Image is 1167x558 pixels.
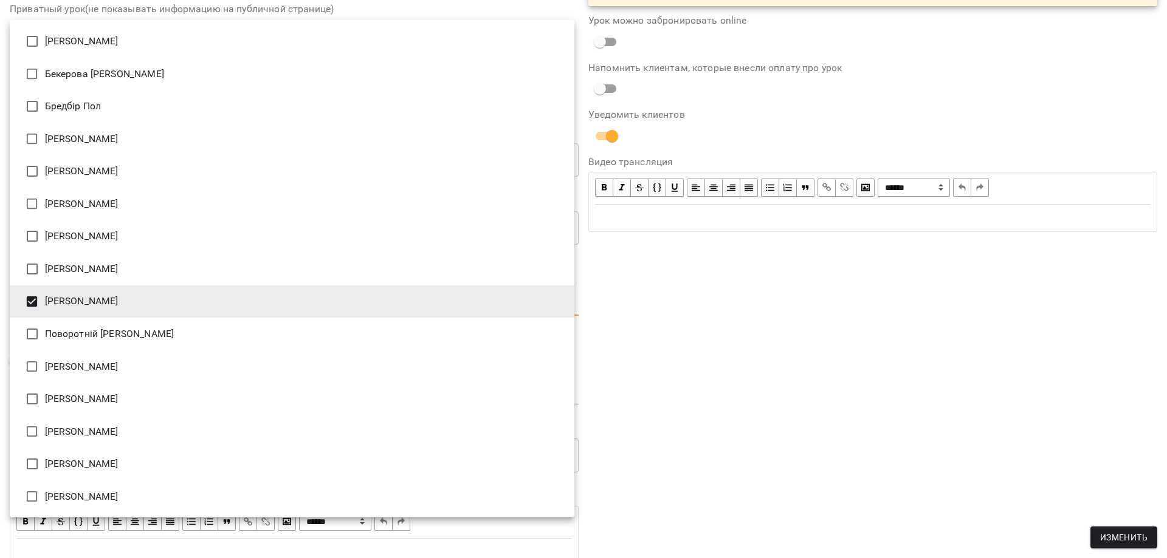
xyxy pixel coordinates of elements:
[10,318,574,350] li: Поворотній [PERSON_NAME]
[10,383,574,415] li: [PERSON_NAME]
[10,253,574,285] li: [PERSON_NAME]
[10,415,574,448] li: [PERSON_NAME]
[10,350,574,383] li: [PERSON_NAME]
[10,285,574,318] li: [PERSON_NAME]
[10,188,574,220] li: [PERSON_NAME]
[10,90,574,123] li: Бредбір Пол
[10,155,574,188] li: [PERSON_NAME]
[10,447,574,480] li: [PERSON_NAME]
[10,58,574,90] li: Бекерова [PERSON_NAME]
[10,123,574,155] li: [PERSON_NAME]
[10,220,574,253] li: [PERSON_NAME]
[10,480,574,513] li: [PERSON_NAME]
[10,25,574,58] li: [PERSON_NAME]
